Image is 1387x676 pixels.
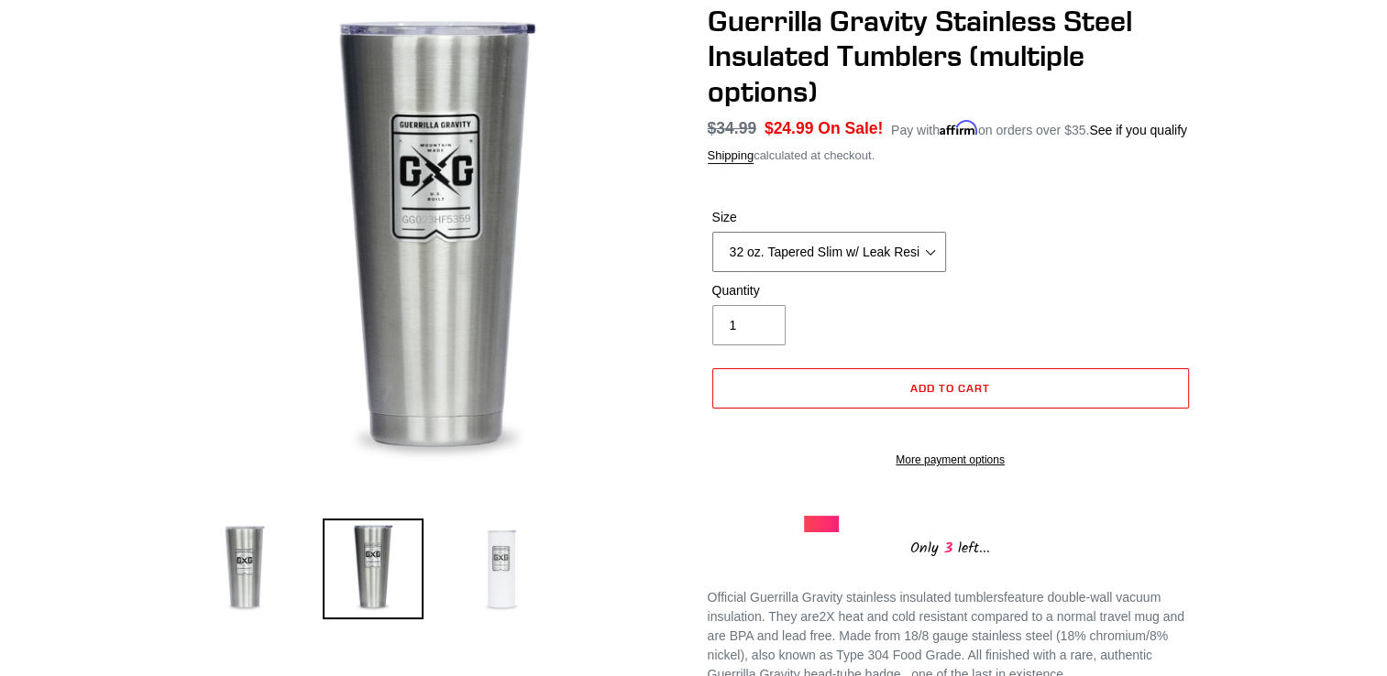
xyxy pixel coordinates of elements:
span: Affirm [940,120,978,136]
label: Quantity [712,281,946,300]
img: Load image into Gallery viewer, Guerrilla Gravity Stainless Steel Insulated Tumblers (multiple op... [451,518,552,619]
div: calculated at checkout. [708,147,1194,165]
h1: Guerrilla Gravity Stainless Steel Insulated Tumblers (multiple options) [708,4,1194,109]
span: On Sale! [818,116,883,140]
a: Shipping [708,148,754,164]
button: Add to cart [712,368,1189,409]
p: Pay with on orders over $35. [891,116,1187,140]
div: Only left... [804,532,1097,561]
span: $24.99 [765,119,814,137]
a: More payment options [712,452,1189,468]
img: Load image into Gallery viewer, Guerrilla Gravity Stainless Steel Insulated Tumblers (multiple op... [194,518,295,619]
s: $34.99 [708,119,757,137]
label: Size [712,208,946,227]
img: Load image into Gallery viewer, Guerrilla Gravity Stainless Steel Insulated Tumblers (multiple op... [323,518,424,619]
span: 3 [939,537,958,560]
span: Add to cart [910,381,990,395]
a: See if you qualify - Learn more about Affirm Financing (opens in modal) [1089,123,1187,137]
